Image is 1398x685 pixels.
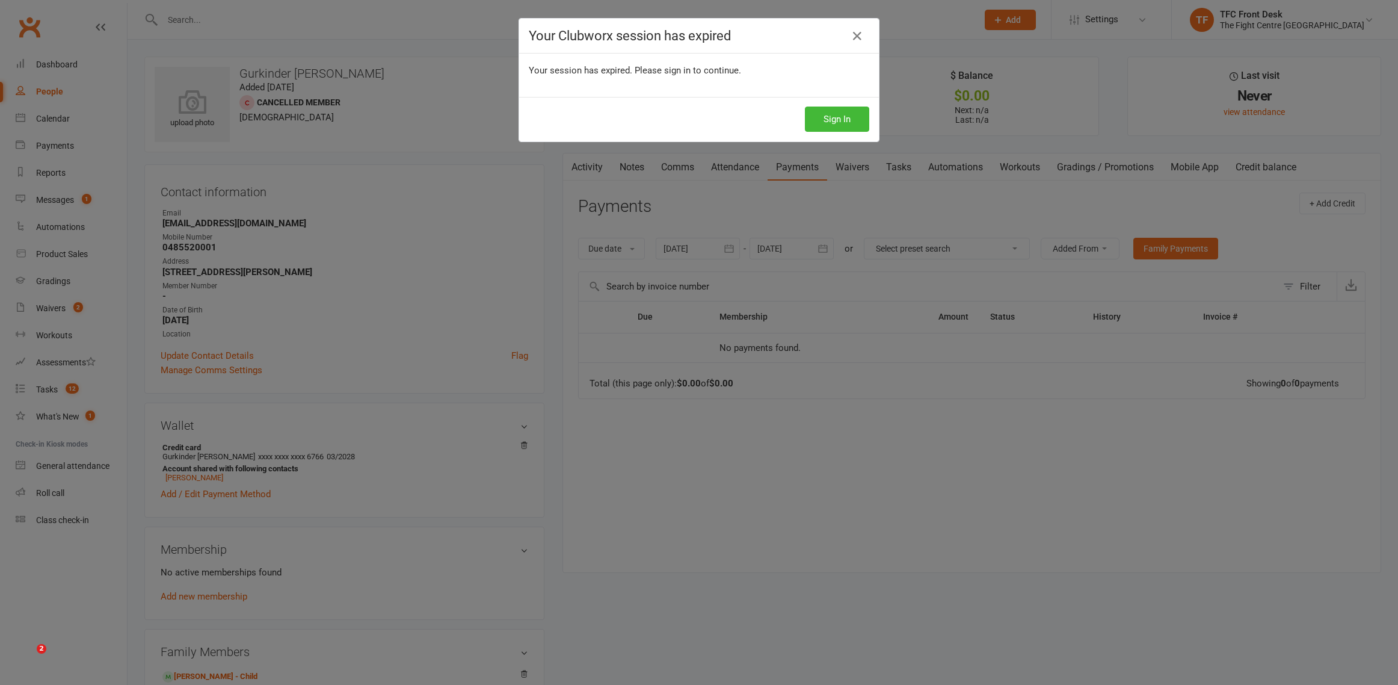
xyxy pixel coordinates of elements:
span: 2 [37,644,46,654]
button: Sign In [805,107,869,132]
h4: Your Clubworx session has expired [529,28,869,43]
iframe: Intercom live chat [12,644,41,673]
span: Your session has expired. Please sign in to continue. [529,65,741,76]
a: Close [848,26,867,46]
